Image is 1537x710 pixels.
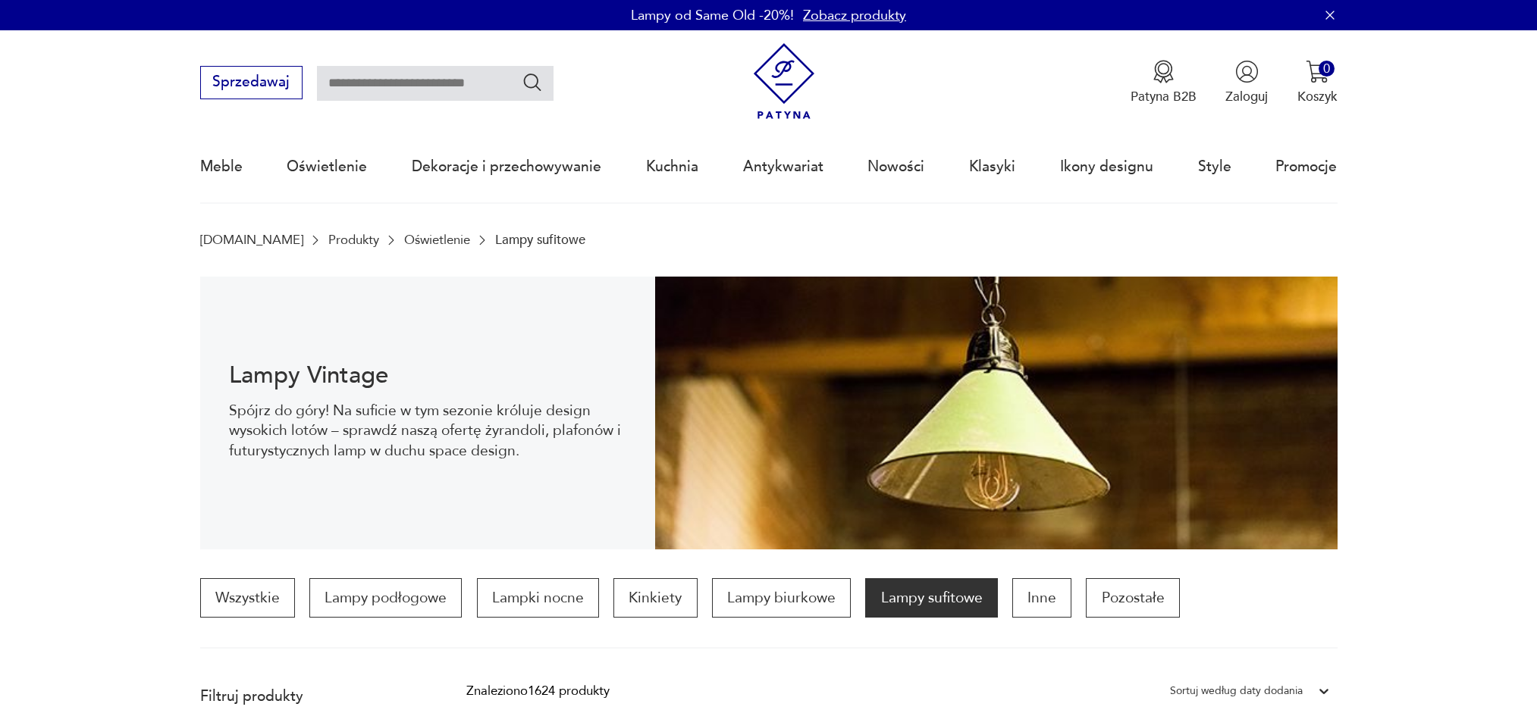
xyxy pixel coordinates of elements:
a: Meble [200,132,243,202]
a: Lampy podłogowe [309,578,462,618]
a: Produkty [328,233,379,247]
a: [DOMAIN_NAME] [200,233,303,247]
a: Lampy biurkowe [712,578,851,618]
p: Patyna B2B [1131,88,1197,105]
p: Koszyk [1297,88,1338,105]
a: Oświetlenie [287,132,367,202]
button: Szukaj [522,71,544,93]
a: Kinkiety [613,578,697,618]
a: Lampy sufitowe [865,578,997,618]
a: Oświetlenie [404,233,470,247]
div: 0 [1319,61,1335,77]
img: Lampy sufitowe w stylu vintage [655,277,1338,549]
a: Nowości [867,132,924,202]
div: Sortuj według daty dodania [1170,681,1303,701]
a: Inne [1012,578,1071,618]
div: Znaleziono 1624 produkty [466,681,610,701]
button: Sprzedawaj [200,66,303,99]
a: Ikona medaluPatyna B2B [1131,60,1197,105]
a: Sprzedawaj [200,77,303,89]
img: Ikonka użytkownika [1235,60,1259,83]
button: Patyna B2B [1131,60,1197,105]
img: Patyna - sklep z meblami i dekoracjami vintage [746,43,823,120]
button: 0Koszyk [1297,60,1338,105]
a: Wszystkie [200,578,295,618]
h1: Lampy Vintage [229,364,626,386]
a: Klasyki [969,132,1015,202]
p: Lampy sufitowe [495,233,585,247]
p: Filtruj produkty [200,687,423,706]
a: Pozostałe [1086,578,1179,618]
img: Ikona koszyka [1306,60,1329,83]
a: Zobacz produkty [803,6,906,25]
a: Promocje [1275,132,1337,202]
a: Ikony designu [1060,132,1153,202]
a: Antykwariat [743,132,823,202]
p: Lampy od Same Old -20%! [631,6,794,25]
p: Zaloguj [1225,88,1268,105]
a: Lampki nocne [477,578,599,618]
button: Zaloguj [1225,60,1268,105]
a: Dekoracje i przechowywanie [412,132,601,202]
a: Style [1198,132,1231,202]
img: Ikona medalu [1152,60,1175,83]
a: Kuchnia [646,132,698,202]
p: Spójrz do góry! Na suficie w tym sezonie króluje design wysokich lotów – sprawdź naszą ofertę żyr... [229,401,626,461]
